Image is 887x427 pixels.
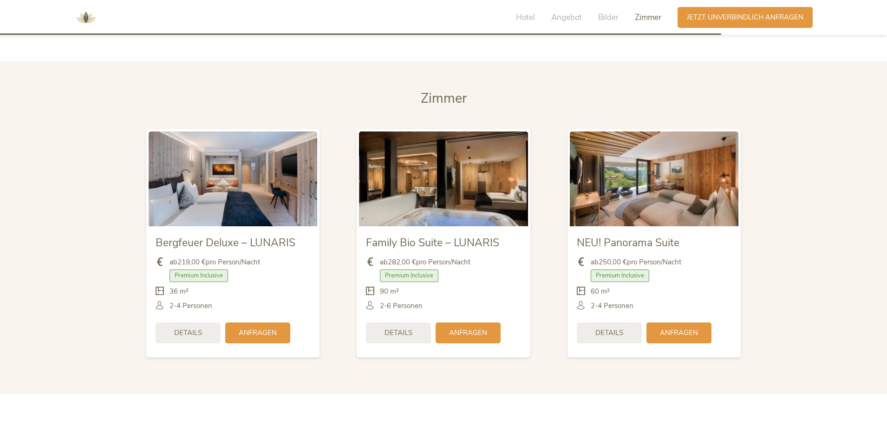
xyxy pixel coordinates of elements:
[577,236,679,250] span: NEU! Panorama Suite
[380,287,399,296] span: 90 m²
[599,257,627,267] b: 250,00 €
[388,257,416,267] b: 282,00 €
[366,236,499,250] span: Family Bio Suite – LUNARIS
[591,287,610,296] span: 60 m²
[595,328,623,338] span: Details
[72,4,100,32] img: AMONTI & LUNARIS Wellnessresort
[174,328,202,338] span: Details
[635,12,661,23] span: Zimmer
[516,12,535,23] span: Hotel
[239,328,277,338] span: Anfragen
[170,269,228,282] span: Premium Inclusive
[177,257,206,267] b: 219,00 €
[380,257,470,267] span: ab pro Person/Nacht
[598,12,619,23] span: Bilder
[660,328,698,338] span: Anfragen
[385,328,412,338] span: Details
[687,13,803,22] span: Jetzt unverbindlich anfragen
[380,301,423,311] span: 2-6 Personen
[170,301,212,311] span: 2-4 Personen
[359,131,528,226] img: Family Bio Suite – LUNARIS
[570,131,738,226] img: NEU! Panorama Suite
[156,236,295,250] span: Bergfeuer Deluxe – LUNARIS
[380,269,438,282] span: Premium Inclusive
[449,328,487,338] span: Anfragen
[591,257,681,267] span: ab pro Person/Nacht
[72,14,100,20] a: AMONTI & LUNARIS Wellnessresort
[421,89,467,107] span: Zimmer
[591,269,649,282] span: Premium Inclusive
[551,12,582,23] span: Angebot
[170,287,189,296] span: 36 m²
[591,301,633,311] span: 2-4 Personen
[149,131,317,226] img: Bergfeuer Deluxe – LUNARIS
[170,257,260,267] span: ab pro Person/Nacht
